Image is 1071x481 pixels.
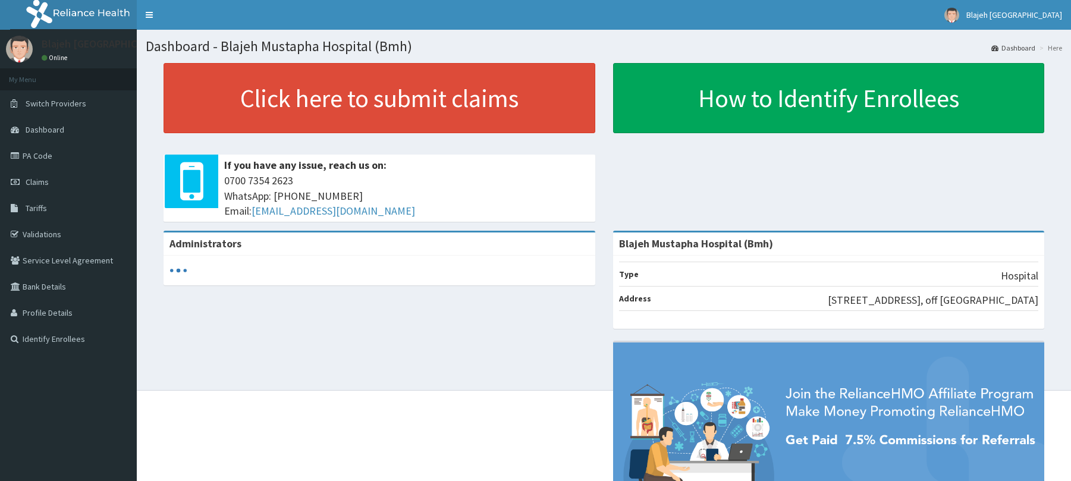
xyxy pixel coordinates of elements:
a: Dashboard [991,43,1035,53]
li: Here [1037,43,1062,53]
span: 0700 7354 2623 WhatsApp: [PHONE_NUMBER] Email: [224,173,589,219]
p: Blajeh [GEOGRAPHIC_DATA] [42,39,171,49]
strong: Blajeh Mustapha Hospital (Bmh) [619,237,773,250]
a: [EMAIL_ADDRESS][DOMAIN_NAME] [252,204,415,218]
img: User Image [6,36,33,62]
b: Address [619,293,651,304]
h1: Dashboard - Blajeh Mustapha Hospital (Bmh) [146,39,1062,54]
svg: audio-loading [169,262,187,279]
img: User Image [944,8,959,23]
p: [STREET_ADDRESS], off [GEOGRAPHIC_DATA] [828,293,1038,308]
span: Blajeh [GEOGRAPHIC_DATA] [966,10,1062,20]
b: Administrators [169,237,241,250]
span: Dashboard [26,124,64,135]
a: How to Identify Enrollees [613,63,1045,133]
p: Hospital [1001,268,1038,284]
a: Online [42,54,70,62]
span: Tariffs [26,203,47,213]
span: Claims [26,177,49,187]
a: Click here to submit claims [164,63,595,133]
b: If you have any issue, reach us on: [224,158,387,172]
span: Switch Providers [26,98,86,109]
b: Type [619,269,639,279]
